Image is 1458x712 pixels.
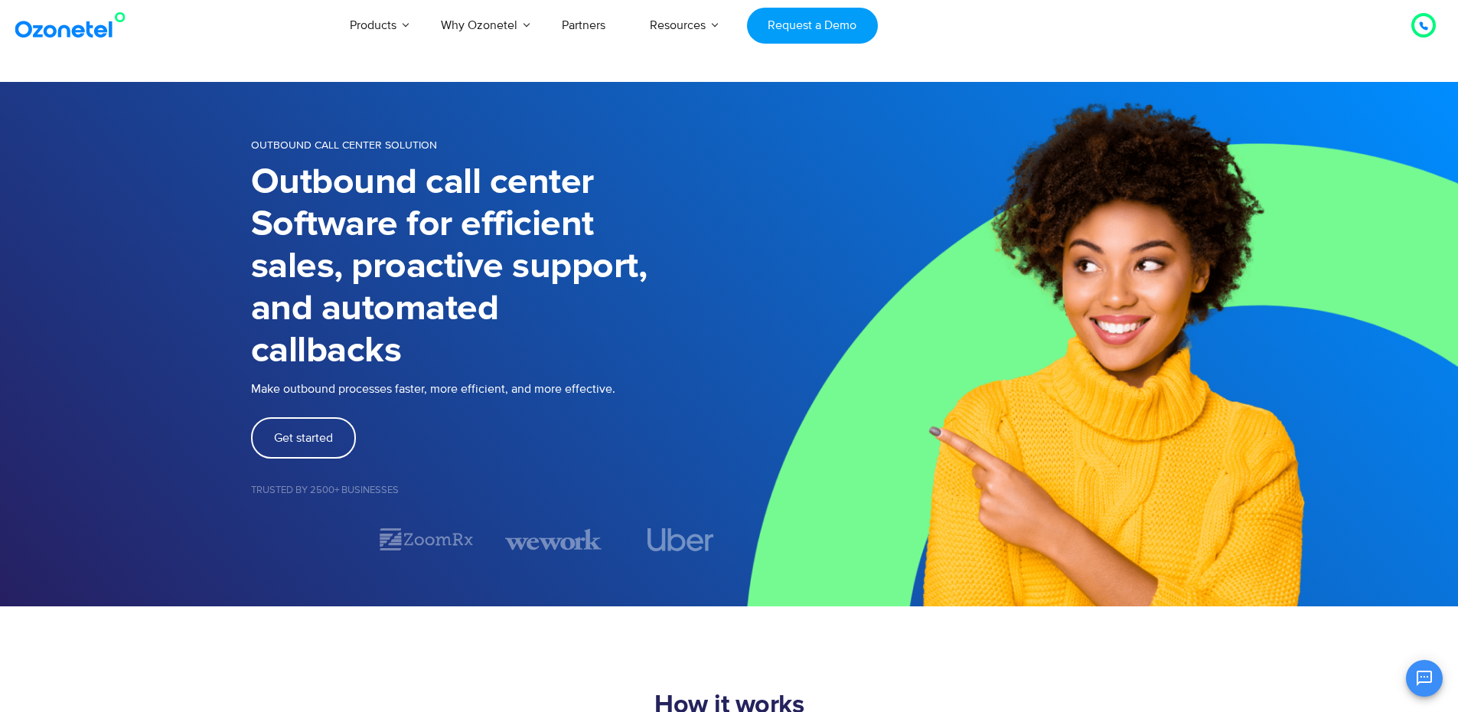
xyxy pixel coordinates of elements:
span: OUTBOUND CALL CENTER SOLUTION [251,139,437,152]
h5: Trusted by 2500+ Businesses [251,485,729,495]
div: 3 / 7 [505,526,602,553]
p: Make outbound processes faster, more efficient, and more effective. [251,380,729,398]
div: Image Carousel [251,526,729,553]
span: Get started [274,432,333,444]
img: zoomrx [378,526,475,553]
img: wework [505,526,602,553]
button: Open chat [1406,660,1443,697]
h1: Outbound call center Software for efficient sales, proactive support, and automated callbacks [251,162,729,372]
a: Get started [251,417,356,459]
div: 2 / 7 [378,526,475,553]
a: Request a Demo [747,8,878,44]
div: 1 / 7 [251,531,347,549]
img: uber [647,528,714,551]
div: 4 / 7 [632,528,729,551]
